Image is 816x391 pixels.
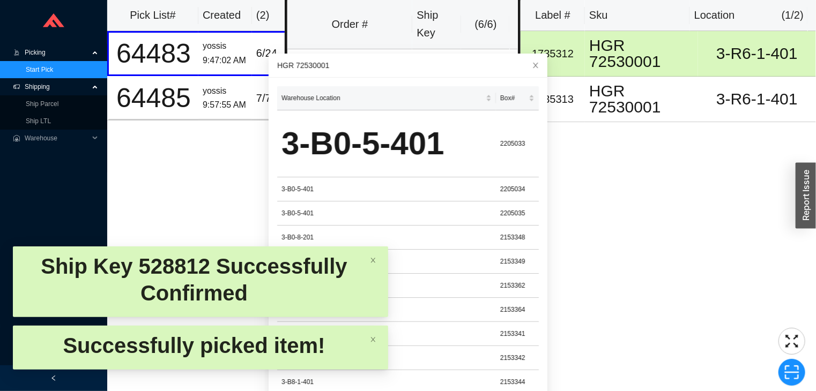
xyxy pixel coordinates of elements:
[25,44,89,61] span: Picking
[21,253,367,306] div: Ship Key 528812 Successfully Confirmed
[532,62,539,69] span: close
[281,232,492,243] div: 3-B0-8-201
[465,16,506,33] div: ( 6 / 6 )
[25,130,89,147] span: Warehouse
[525,45,581,63] div: 1735312
[779,333,805,349] span: fullscreen
[496,225,539,250] td: 2153348
[281,117,492,170] div: 3-B0-5-401
[21,332,367,359] div: Successfully picked item!
[500,93,526,103] span: Box#
[256,6,291,24] div: ( 2 )
[113,40,194,67] div: 64483
[203,98,248,112] div: 9:57:55 AM
[525,91,581,108] div: 1735313
[277,86,496,110] th: Warehouse Location sortable
[370,257,376,264] span: close
[113,85,194,111] div: 64485
[496,274,539,298] td: 2153362
[496,322,539,346] td: 2153341
[256,89,289,107] div: 7 / 7
[256,44,289,62] div: 6 / 24
[26,66,53,73] a: Start Pick
[702,91,812,107] div: 3-R6-1-401
[203,84,248,99] div: yossis
[496,177,539,201] td: 2205034
[496,298,539,322] td: 2153364
[203,54,248,68] div: 9:47:02 AM
[26,117,51,125] a: Ship LTL
[281,377,492,387] div: 3-B8-1-401
[524,54,547,77] button: Close
[694,6,735,24] div: Location
[496,86,539,110] th: Box# sortable
[277,59,539,71] div: HGR 72530001
[370,336,376,343] span: close
[496,201,539,225] td: 2205035
[25,78,89,95] span: Shipping
[589,83,694,115] div: HGR 72530001
[778,359,805,386] button: scan
[281,184,492,194] div: 3-B0-5-401
[496,250,539,274] td: 2153349
[26,100,58,108] a: Ship Parcel
[496,110,539,177] td: 2205033
[589,37,694,70] div: HGR 72530001
[281,93,484,103] span: Warehouse Location
[779,364,805,380] span: scan
[496,346,539,370] td: 2153342
[281,208,492,219] div: 3-B0-5-401
[203,39,248,54] div: yossis
[782,6,804,24] div: ( 1 / 2 )
[702,46,812,62] div: 3-R6-1-401
[778,328,805,355] button: fullscreen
